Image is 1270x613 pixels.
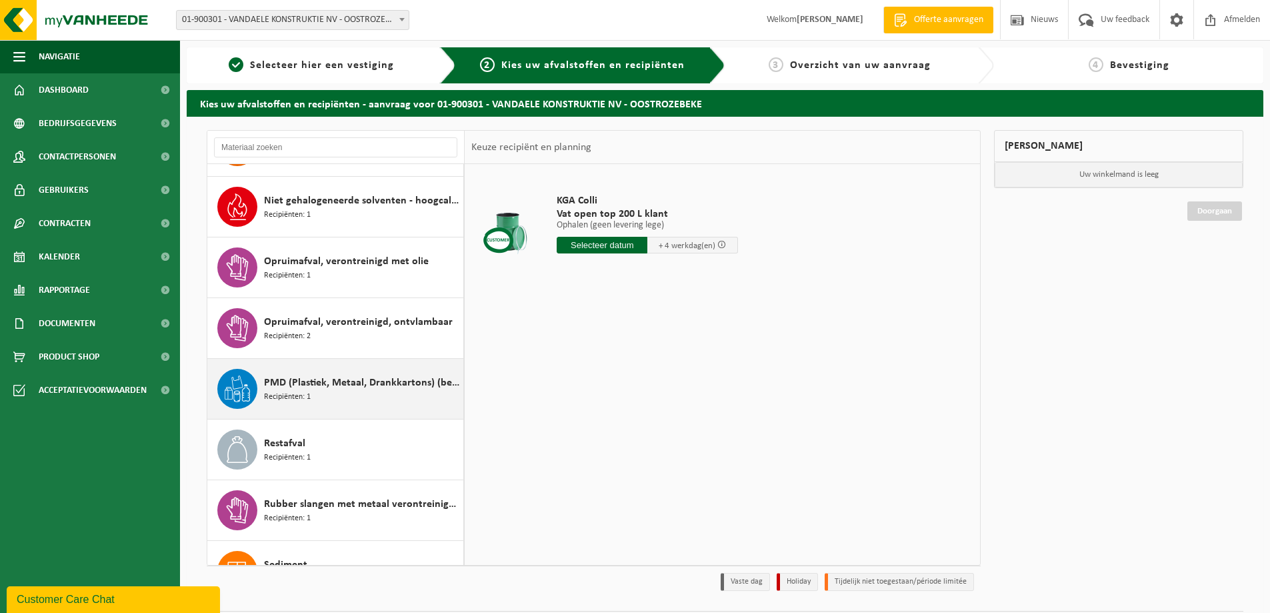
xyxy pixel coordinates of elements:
span: + 4 werkdag(en) [659,241,715,250]
span: Vat open top 200 L klant [557,207,738,221]
span: Acceptatievoorwaarden [39,374,147,407]
span: KGA Colli [557,194,738,207]
span: Recipiënten: 1 [264,452,311,464]
div: Keuze recipiënt en planning [465,131,598,164]
li: Holiday [777,573,818,591]
span: Gebruikers [39,173,89,207]
li: Tijdelijk niet toegestaan/période limitée [825,573,974,591]
span: Documenten [39,307,95,340]
span: Contactpersonen [39,140,116,173]
span: Bedrijfsgegevens [39,107,117,140]
button: Restafval Recipiënten: 1 [207,420,464,480]
p: Uw winkelmand is leeg [995,162,1243,187]
div: [PERSON_NAME] [994,130,1243,162]
button: Opruimafval, verontreinigd met olie Recipiënten: 1 [207,237,464,298]
span: Product Shop [39,340,99,374]
span: Sediment [264,557,307,573]
strong: [PERSON_NAME] [797,15,863,25]
span: Opruimafval, verontreinigd met olie [264,253,429,269]
button: Sediment [207,541,464,602]
button: Rubber slangen met metaal verontreinigd met olie Recipiënten: 1 [207,480,464,541]
input: Selecteer datum [557,237,647,253]
span: Niet gehalogeneerde solventen - hoogcalorisch in 200lt-vat [264,193,460,209]
li: Vaste dag [721,573,770,591]
span: Selecteer hier een vestiging [250,60,394,71]
button: Niet gehalogeneerde solventen - hoogcalorisch in 200lt-vat Recipiënten: 1 [207,177,464,237]
iframe: chat widget [7,584,223,613]
button: PMD (Plastiek, Metaal, Drankkartons) (bedrijven) Recipiënten: 1 [207,359,464,420]
span: Kalender [39,240,80,273]
span: Recipiënten: 1 [264,512,311,525]
span: 1 [229,57,243,72]
span: 01-900301 - VANDAELE KONSTRUKTIE NV - OOSTROZEBEKE [177,11,409,29]
span: Rubber slangen met metaal verontreinigd met olie [264,496,460,512]
span: Offerte aanvragen [911,13,987,27]
span: 01-900301 - VANDAELE KONSTRUKTIE NV - OOSTROZEBEKE [176,10,409,30]
span: Recipiënten: 1 [264,209,311,221]
span: Bevestiging [1110,60,1169,71]
span: 2 [480,57,495,72]
span: Rapportage [39,273,90,307]
button: Opruimafval, verontreinigd, ontvlambaar Recipiënten: 2 [207,298,464,359]
span: 4 [1089,57,1103,72]
span: Opruimafval, verontreinigd, ontvlambaar [264,314,453,330]
span: Recipiënten: 1 [264,269,311,282]
span: Navigatie [39,40,80,73]
span: 3 [769,57,783,72]
span: Dashboard [39,73,89,107]
h2: Kies uw afvalstoffen en recipiënten - aanvraag voor 01-900301 - VANDAELE KONSTRUKTIE NV - OOSTROZ... [187,90,1263,116]
input: Materiaal zoeken [214,137,457,157]
a: Offerte aanvragen [883,7,993,33]
span: Contracten [39,207,91,240]
span: Kies uw afvalstoffen en recipiënten [501,60,685,71]
a: Doorgaan [1187,201,1242,221]
p: Ophalen (geen levering lege) [557,221,738,230]
span: Recipiënten: 2 [264,330,311,343]
span: Overzicht van uw aanvraag [790,60,931,71]
span: PMD (Plastiek, Metaal, Drankkartons) (bedrijven) [264,375,460,391]
a: 1Selecteer hier een vestiging [193,57,429,73]
span: Restafval [264,436,305,452]
span: Recipiënten: 1 [264,391,311,404]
